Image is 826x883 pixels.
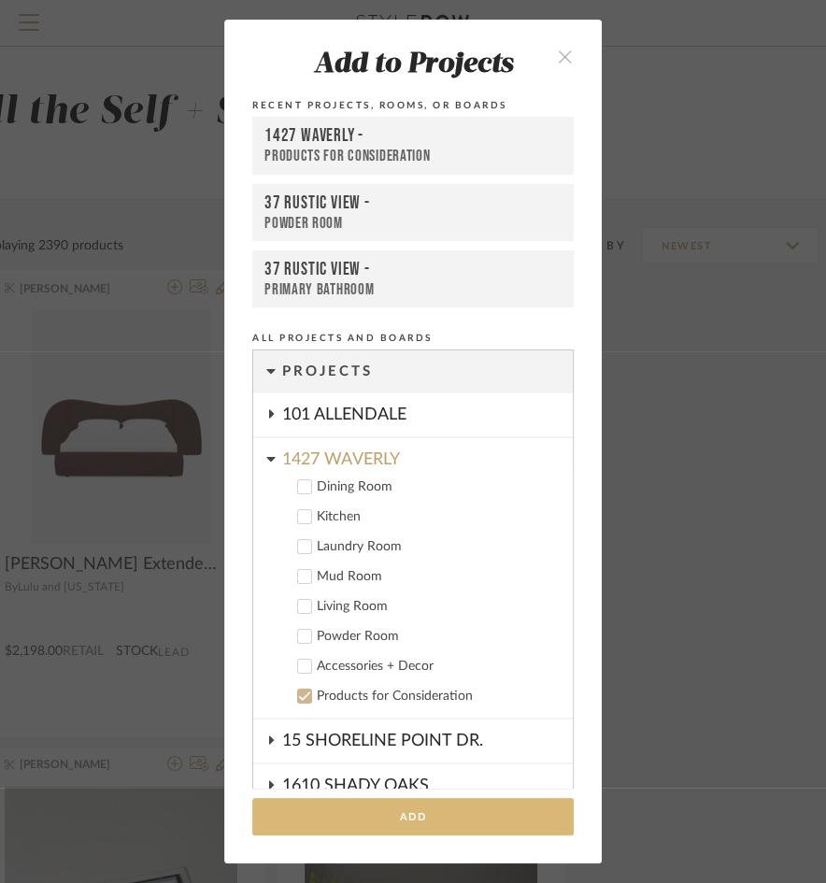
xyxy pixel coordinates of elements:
[264,125,562,148] div: 1427 WAVERLY -
[252,50,574,81] div: Add to Projects
[317,539,558,555] div: Laundry Room
[317,509,558,525] div: Kitchen
[264,147,562,166] div: Products for Consideration
[317,599,558,615] div: Living Room
[264,192,562,214] div: 37 RUSTIC VIEW -
[317,629,558,645] div: Powder Room
[537,36,592,75] button: close
[264,214,562,233] div: Powder Room
[317,659,558,675] div: Accessories + Decor
[252,798,574,836] button: Add
[252,97,574,114] div: Recent Projects, Rooms, or Boards
[282,393,573,436] div: 101 ALLENDALE
[317,569,558,585] div: Mud Room
[252,330,574,347] div: All Projects and Boards
[282,764,573,807] div: 1610 SHADY OAKS
[317,479,558,495] div: Dining Room
[317,689,558,705] div: Products for Consideration
[264,259,562,280] div: 37 RUSTIC VIEW -
[282,719,573,762] div: 15 SHORELINE POINT DR.
[282,438,573,471] div: 1427 WAVERLY
[264,280,562,299] div: Primary Bathroom
[282,350,573,393] div: Projects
